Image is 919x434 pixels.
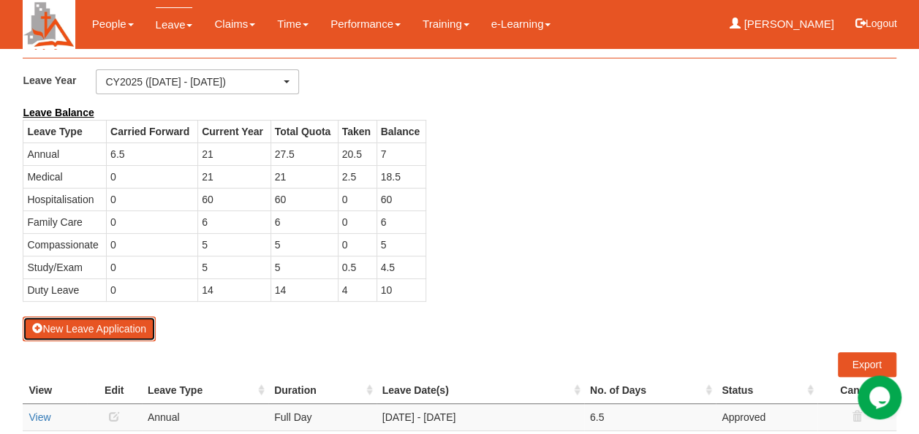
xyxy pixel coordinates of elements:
td: [DATE] - [DATE] [377,403,584,430]
td: 60 [377,188,426,210]
td: 14 [198,278,271,301]
td: 5 [377,233,426,256]
td: 6.5 [584,403,716,430]
td: Compassionate [23,233,107,256]
a: Export [838,352,896,377]
td: 21 [271,165,338,188]
td: Annual [23,142,107,165]
th: Total Quota [271,120,338,142]
td: 0 [338,210,377,233]
button: New Leave Application [23,316,156,341]
td: 5 [198,233,271,256]
td: 5 [271,233,338,256]
th: No. of Days : activate to sort column ascending [584,377,716,404]
div: CY2025 ([DATE] - [DATE]) [105,75,281,89]
td: 60 [198,188,271,210]
td: 6.5 [107,142,198,165]
td: 6 [198,210,271,233]
th: Carried Forward [107,120,198,142]
td: Approved [716,403,817,430]
label: Leave Year [23,69,96,91]
td: 21 [198,165,271,188]
td: 0 [338,188,377,210]
a: Performance [330,7,401,41]
td: Medical [23,165,107,188]
th: Leave Date(s) : activate to sort column ascending [377,377,584,404]
th: Cancel [817,377,896,404]
b: Leave Balance [23,107,94,118]
a: Leave [156,7,193,42]
a: Training [423,7,469,41]
a: [PERSON_NAME] [730,7,834,41]
td: 60 [271,188,338,210]
a: e-Learning [491,7,551,41]
th: Taken [338,120,377,142]
td: 0 [338,233,377,256]
td: 10 [377,278,426,301]
td: 5 [271,256,338,278]
td: 2.5 [338,165,377,188]
td: 21 [198,142,271,165]
button: Logout [845,6,907,41]
td: 0.5 [338,256,377,278]
th: Balance [377,120,426,142]
th: Duration : activate to sort column ascending [268,377,377,404]
td: Study/Exam [23,256,107,278]
td: 20.5 [338,142,377,165]
th: Current Year [198,120,271,142]
a: People [92,7,134,41]
th: Status : activate to sort column ascending [716,377,817,404]
th: Edit [87,377,142,404]
td: 14 [271,278,338,301]
th: View [23,377,86,404]
td: Duty Leave [23,278,107,301]
a: Time [277,7,309,41]
iframe: chat widget [858,376,904,419]
td: Family Care [23,210,107,233]
td: 6 [271,210,338,233]
td: 5 [198,256,271,278]
td: 18.5 [377,165,426,188]
td: 0 [107,188,198,210]
td: 4.5 [377,256,426,278]
td: Full Day [268,403,377,430]
td: 0 [107,256,198,278]
th: Leave Type [23,120,107,142]
td: 6 [377,210,426,233]
td: 0 [107,165,198,188]
td: Annual [142,403,268,430]
td: Hospitalisation [23,188,107,210]
th: Leave Type : activate to sort column ascending [142,377,268,404]
td: 4 [338,278,377,301]
td: 0 [107,278,198,301]
a: View [29,411,50,423]
button: CY2025 ([DATE] - [DATE]) [96,69,299,94]
td: 27.5 [271,142,338,165]
td: 0 [107,210,198,233]
a: Claims [214,7,255,41]
td: 7 [377,142,426,165]
td: 0 [107,233,198,256]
